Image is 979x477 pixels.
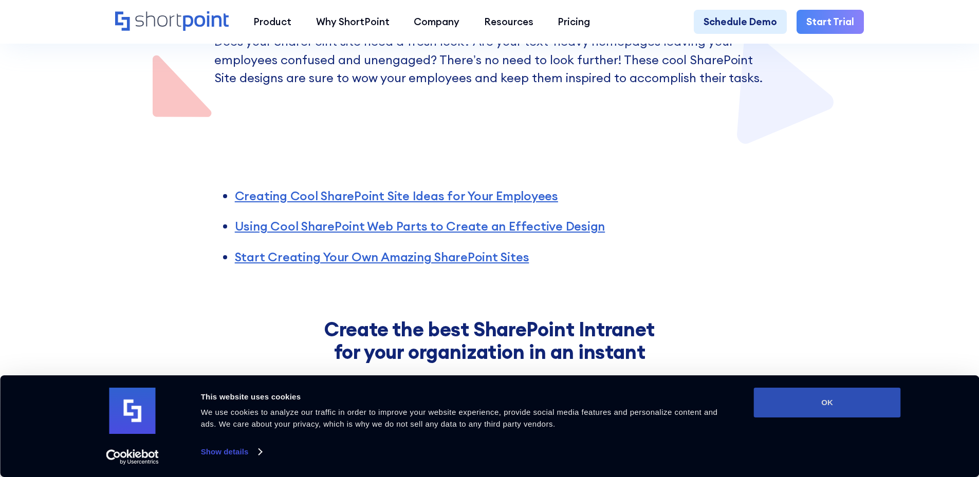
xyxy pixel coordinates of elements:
a: Show details [201,444,262,460]
a: Product [241,10,304,34]
a: Schedule Demo [694,10,787,34]
div: This website uses cookies [201,391,731,403]
div: Resources [484,14,533,29]
button: OK [754,388,901,417]
div: Company [414,14,459,29]
span: We use cookies to analyze our traffic in order to improve your website experience, provide social... [201,408,718,428]
img: logo [109,388,156,434]
div: Why ShortPoint [316,14,390,29]
a: Using Cool SharePoint Web Parts to Create an Effective Design [235,218,605,234]
strong: Create the best SharePoint Intranet for your organization in an instant [324,317,655,364]
a: Usercentrics Cookiebot - opens in a new window [87,449,177,465]
div: Pricing [558,14,590,29]
a: Company [401,10,472,34]
div: Product [253,14,291,29]
a: Resources [472,10,546,34]
a: Home [115,11,229,32]
a: Creating Cool SharePoint Site Ideas for Your Employees [235,188,558,203]
p: Does your SharePoint site need a fresh look? Are your text-heavy homepages leaving your employees... [214,32,765,87]
iframe: Chat Widget [794,358,979,477]
a: Why ShortPoint [304,10,402,34]
a: Start Trial [797,10,864,34]
a: Start Creating Your Own Amazing SharePoint Sites [235,249,529,264]
a: Pricing [546,10,603,34]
